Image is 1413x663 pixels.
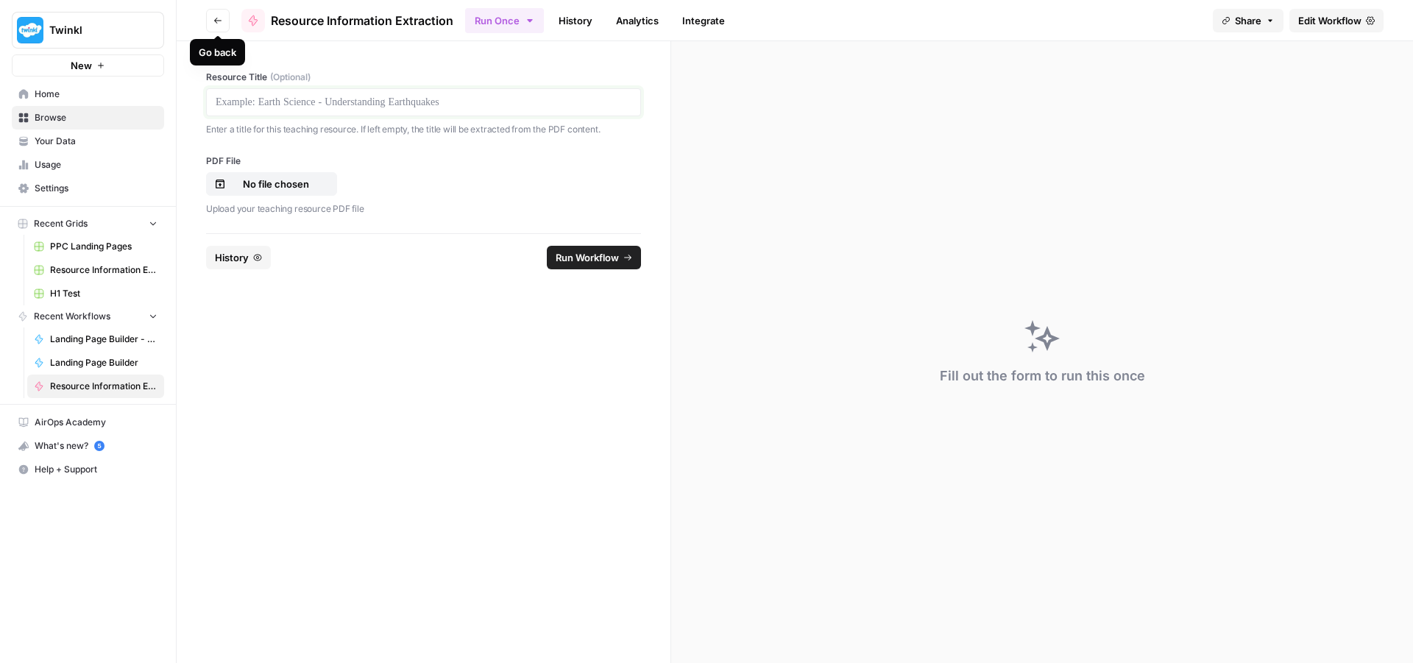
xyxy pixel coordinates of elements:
span: Resource Information Extraction [271,12,453,29]
label: PDF File [206,155,641,168]
span: Recent Workflows [34,310,110,323]
span: Home [35,88,157,101]
a: Settings [12,177,164,200]
span: Usage [35,158,157,171]
span: Resource Information Extraction [50,380,157,393]
a: Edit Workflow [1289,9,1384,32]
span: H1 Test [50,287,157,300]
a: H1 Test [27,282,164,305]
a: Landing Page Builder - Alt 1 [27,327,164,351]
span: Share [1235,13,1261,28]
a: Resource Information Extraction [241,9,453,32]
a: Your Data [12,130,164,153]
span: Browse [35,111,157,124]
a: Resource Information Extraction [27,375,164,398]
button: No file chosen [206,172,337,196]
a: Analytics [607,9,667,32]
span: Landing Page Builder - Alt 1 [50,333,157,346]
p: Upload your teaching resource PDF file [206,202,641,216]
span: Your Data [35,135,157,148]
span: Settings [35,182,157,195]
a: Usage [12,153,164,177]
span: Twinkl [49,23,138,38]
span: Recent Grids [34,217,88,230]
button: What's new? 5 [12,434,164,458]
p: Enter a title for this teaching resource. If left empty, the title will be extracted from the PDF... [206,122,641,137]
span: Resource Information Extraction and Descriptions [50,263,157,277]
button: History [206,246,271,269]
div: Fill out the form to run this once [940,366,1145,386]
span: Run Workflow [556,250,619,265]
span: Landing Page Builder [50,356,157,369]
span: New [71,58,92,73]
span: Help + Support [35,463,157,476]
a: Landing Page Builder [27,351,164,375]
div: What's new? [13,435,163,457]
a: Resource Information Extraction and Descriptions [27,258,164,282]
button: Recent Grids [12,213,164,235]
span: History [215,250,249,265]
span: Edit Workflow [1298,13,1361,28]
button: Help + Support [12,458,164,481]
p: No file chosen [229,177,323,191]
button: Share [1213,9,1283,32]
a: History [550,9,601,32]
span: PPC Landing Pages [50,240,157,253]
span: AirOps Academy [35,416,157,429]
a: Browse [12,106,164,130]
span: (Optional) [270,71,311,84]
button: Recent Workflows [12,305,164,327]
label: Resource Title [206,71,641,84]
button: Run Workflow [547,246,641,269]
button: New [12,54,164,77]
a: Home [12,82,164,106]
a: AirOps Academy [12,411,164,434]
div: Go back [199,45,236,60]
button: Workspace: Twinkl [12,12,164,49]
a: PPC Landing Pages [27,235,164,258]
text: 5 [97,442,101,450]
a: 5 [94,441,105,451]
a: Integrate [673,9,734,32]
button: Run Once [465,8,544,33]
img: Twinkl Logo [17,17,43,43]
